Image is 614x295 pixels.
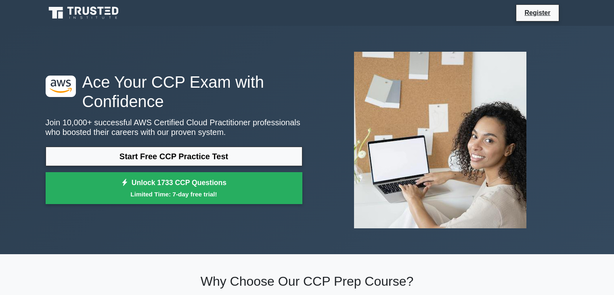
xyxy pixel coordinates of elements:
[46,118,302,137] p: Join 10,000+ successful AWS Certified Cloud Practitioner professionals who boosted their careers ...
[56,190,292,199] small: Limited Time: 7-day free trial!
[46,274,569,289] h2: Why Choose Our CCP Prep Course?
[46,172,302,204] a: Unlock 1733 CCP QuestionsLimited Time: 7-day free trial!
[520,8,555,18] a: Register
[46,147,302,166] a: Start Free CCP Practice Test
[46,72,302,111] h1: Ace Your CCP Exam with Confidence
